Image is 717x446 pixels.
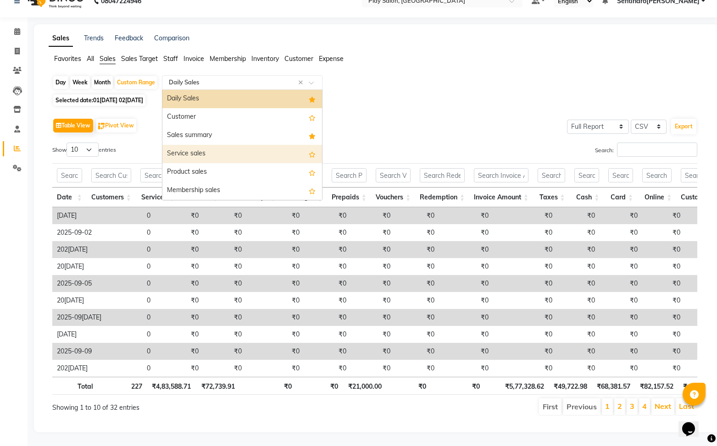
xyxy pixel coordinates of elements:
[106,326,155,343] td: 0
[439,241,493,258] td: ₹0
[343,377,386,395] th: ₹21,000.00
[53,76,68,89] div: Day
[676,187,716,207] th: Custom: activate to sort column ascending
[155,326,203,343] td: ₹0
[155,360,203,377] td: ₹0
[163,55,178,63] span: Staff
[351,360,395,377] td: ₹0
[246,309,304,326] td: ₹0
[304,224,351,241] td: ₹0
[147,377,195,395] th: ₹4,83,588.71
[351,241,395,258] td: ₹0
[309,94,316,105] span: Added to Favorites
[493,275,557,292] td: ₹0
[630,402,634,411] a: 3
[195,377,239,395] th: ₹72,739.91
[600,360,642,377] td: ₹0
[642,402,647,411] a: 4
[309,185,316,196] span: Add this report to Favorites List
[642,168,672,182] input: Search Online
[351,309,395,326] td: ₹0
[162,163,322,182] div: Product sales
[439,207,493,224] td: ₹0
[642,224,685,241] td: ₹0
[203,241,246,258] td: ₹0
[304,207,351,224] td: ₹0
[617,402,622,411] a: 2
[642,326,685,343] td: ₹0
[557,207,600,224] td: ₹0
[296,377,342,395] th: ₹0
[246,241,304,258] td: ₹0
[52,258,106,275] td: 20[DATE]
[203,275,246,292] td: ₹0
[100,55,116,63] span: Sales
[203,343,246,360] td: ₹0
[600,275,642,292] td: ₹0
[642,258,685,275] td: ₹0
[239,377,297,395] th: ₹0
[162,108,322,127] div: Customer
[439,292,493,309] td: ₹0
[351,275,395,292] td: ₹0
[52,397,313,413] div: Showing 1 to 10 of 32 entries
[92,76,113,89] div: Month
[115,34,143,42] a: Feedback
[246,292,304,309] td: ₹0
[600,326,642,343] td: ₹0
[533,187,569,207] th: Taxes: activate to sort column ascending
[638,187,676,207] th: Online: activate to sort column ascending
[617,143,697,157] input: Search:
[304,309,351,326] td: ₹0
[304,343,351,360] td: ₹0
[484,377,549,395] th: ₹5,77,328.62
[642,343,685,360] td: ₹0
[106,360,155,377] td: 0
[493,224,557,241] td: ₹0
[106,343,155,360] td: 0
[203,360,246,377] td: ₹0
[608,168,633,182] input: Search Card
[70,76,90,89] div: Week
[284,55,313,63] span: Customer
[420,168,465,182] input: Search Redemption
[309,112,316,123] span: Add this report to Favorites List
[557,258,600,275] td: ₹0
[53,119,93,132] button: Table View
[304,360,351,377] td: ₹0
[246,224,304,241] td: ₹0
[600,292,642,309] td: ₹0
[203,326,246,343] td: ₹0
[203,309,246,326] td: ₹0
[431,377,484,395] th: ₹0
[439,275,493,292] td: ₹0
[121,55,158,63] span: Sales Target
[600,309,642,326] td: ₹0
[210,55,246,63] span: Membership
[155,343,203,360] td: ₹0
[57,168,82,182] input: Search Date
[246,343,304,360] td: ₹0
[642,292,685,309] td: ₹0
[106,292,155,309] td: 0
[67,143,99,157] select: Showentries
[549,377,592,395] th: ₹49,722.98
[642,207,685,224] td: ₹0
[570,187,604,207] th: Cash: activate to sort column ascending
[106,224,155,241] td: 0
[52,207,106,224] td: [DATE]
[203,292,246,309] td: ₹0
[351,343,395,360] td: ₹0
[140,168,175,182] input: Search Services
[162,89,322,200] ng-dropdown-panel: Options list
[376,168,411,182] input: Search Vouchers
[642,241,685,258] td: ₹0
[538,168,565,182] input: Search Taxes
[595,143,697,157] label: Search:
[203,207,246,224] td: ₹0
[49,30,73,47] a: Sales
[155,309,203,326] td: ₹0
[106,241,155,258] td: 0
[493,326,557,343] td: ₹0
[635,377,678,395] th: ₹82,157.52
